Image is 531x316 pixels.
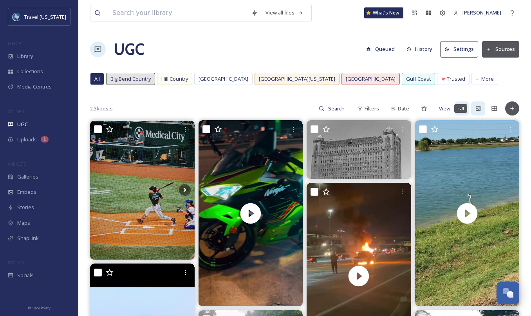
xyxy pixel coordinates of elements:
span: Big Bend Country [110,75,151,83]
span: Travel [US_STATE] [24,13,66,20]
span: Date [398,105,409,112]
span: Collections [17,68,43,75]
button: History [403,42,437,57]
button: Settings [440,41,478,57]
img: #photography#photooftheday#photographylovers #photographyart#photoart#photogram#photographylover#... [307,120,411,179]
div: 1 [41,136,49,143]
span: View: [439,105,452,112]
span: All [94,75,100,83]
span: [GEOGRAPHIC_DATA][US_STATE] [259,75,335,83]
a: [PERSON_NAME] [450,5,505,20]
img: images%20%281%29.jpeg [13,13,20,21]
span: Hill Country [161,75,188,83]
span: Media Centres [17,83,52,90]
input: Search [324,101,350,116]
span: Library [17,52,33,60]
span: [GEOGRAPHIC_DATA] [199,75,248,83]
button: Sources [482,41,519,57]
img: ; globe life field , what a game , go dbacks! #dbacks #texas #globelife [90,121,195,260]
span: UGC [17,121,28,128]
span: Gulf Coast [406,75,431,83]
a: History [403,42,441,57]
span: Uploads [17,136,37,143]
span: Maps [17,219,30,227]
a: Settings [440,41,482,57]
span: [PERSON_NAME] [462,9,501,16]
input: Search your library [108,4,247,22]
video: 💙🩶💚 #nature #naturelover #natureloved #naturelovers #wildlife #naturephotos #naturephotographie #... [415,120,519,306]
span: Filters [365,105,379,112]
span: 2.3k posts [90,105,113,112]
span: Privacy Policy [28,305,51,311]
img: thumbnail [198,120,303,306]
span: Trusted [447,75,465,83]
img: thumbnail [415,120,519,306]
span: Galleries [17,173,38,181]
span: COLLECT [8,108,25,114]
a: Privacy Policy [28,303,51,312]
span: Stories [17,204,34,211]
span: SnapLink [17,235,39,242]
span: MEDIA [8,40,22,46]
span: More [481,75,494,83]
a: UGC [114,38,144,61]
span: Embeds [17,188,36,196]
button: Open Chat [497,282,519,304]
span: Socials [17,272,34,279]
a: What's New [364,7,403,18]
span: WIDGETS [8,161,26,167]
button: Queued [362,42,399,57]
video: Another throwback video 🔥🌃 - - - #txr #texasridaz #dallas #motorcycle #texas [198,120,303,306]
a: View all files [262,5,307,20]
span: SOCIALS [8,260,23,265]
a: Queued [362,42,403,57]
div: Full [454,104,467,113]
span: [GEOGRAPHIC_DATA] [346,75,396,83]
